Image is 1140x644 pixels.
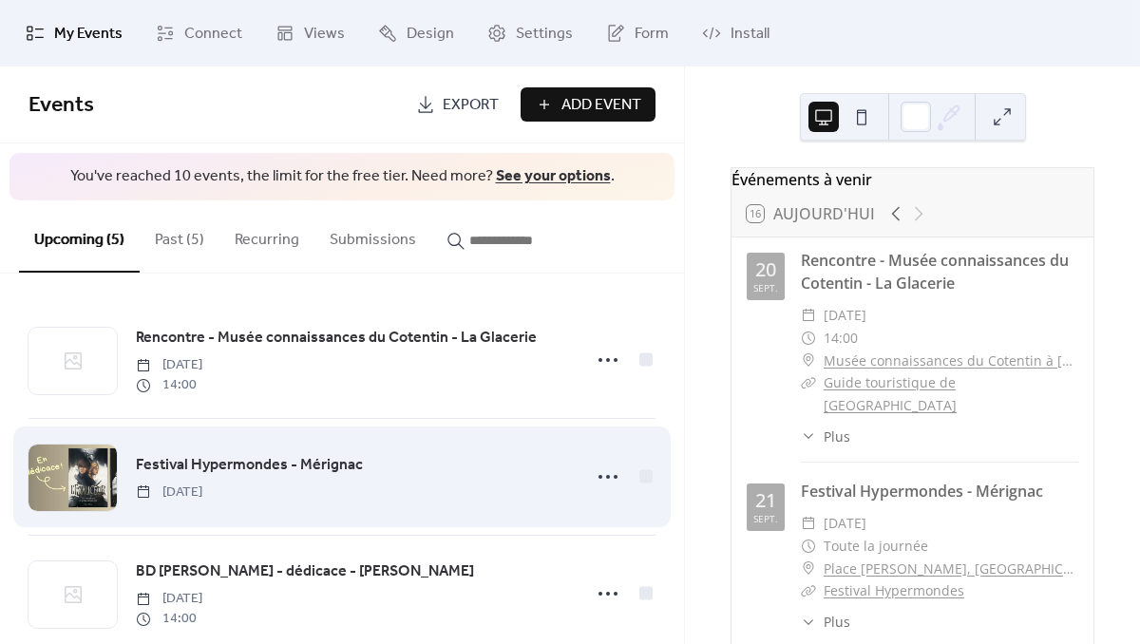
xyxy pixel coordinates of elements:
div: Événements à venir [731,168,1093,191]
a: Settings [473,8,587,59]
span: 14:00 [136,609,202,629]
a: Festival Hypermondes [824,581,964,599]
span: You've reached 10 events, the limit for the free tier. Need more? . [28,166,655,187]
a: Views [261,8,359,59]
span: Connect [184,23,242,46]
div: ​ [801,612,816,632]
div: sept. [753,283,778,293]
span: Events [28,85,94,126]
a: BD [PERSON_NAME] - dédicace - [PERSON_NAME] [136,559,474,584]
span: [DATE] [824,512,866,535]
div: ​ [801,350,816,372]
a: Export [402,87,513,122]
div: 20 [755,260,776,279]
a: My Events [11,8,137,59]
a: Rencontre - Musée connaissances du Cotentin - La Glacerie [136,326,537,350]
button: Recurring [219,200,314,271]
button: ​Plus [801,426,850,446]
span: 14:00 [824,327,858,350]
button: Submissions [314,200,431,271]
span: [DATE] [136,589,202,609]
div: ​ [801,512,816,535]
span: Plus [824,426,850,446]
button: Upcoming (5) [19,200,140,273]
button: ​Plus [801,612,850,632]
span: Views [304,23,345,46]
span: My Events [54,23,123,46]
a: Musée connaissances du Cotentin à [GEOGRAPHIC_DATA] [824,350,1078,372]
div: 21 [755,491,776,510]
span: [DATE] [136,355,202,375]
a: Rencontre - Musée connaissances du Cotentin - La Glacerie [801,250,1069,294]
div: ​ [801,304,816,327]
div: ​ [801,327,816,350]
a: Guide touristique de [GEOGRAPHIC_DATA] [824,373,957,414]
span: Rencontre - Musée connaissances du Cotentin - La Glacerie [136,327,537,350]
div: ​ [801,535,816,558]
div: ​ [801,371,816,394]
span: Export [443,94,499,117]
div: ​ [801,558,816,580]
div: ​ [801,426,816,446]
span: 14:00 [136,375,202,395]
a: Connect [142,8,256,59]
span: Plus [824,612,850,632]
div: sept. [753,514,778,523]
button: Past (5) [140,200,219,271]
a: See your options [496,161,611,191]
a: Form [592,8,683,59]
span: Design [407,23,454,46]
span: Install [731,23,769,46]
span: Settings [516,23,573,46]
a: Install [688,8,784,59]
span: [DATE] [824,304,866,327]
a: Design [364,8,468,59]
span: Festival Hypermondes - Mérignac [136,454,363,477]
div: ​ [801,579,816,602]
span: BD [PERSON_NAME] - dédicace - [PERSON_NAME] [136,560,474,583]
a: Festival Hypermondes - Mérignac [136,453,363,478]
span: [DATE] [136,483,202,502]
a: Place [PERSON_NAME], [GEOGRAPHIC_DATA] [824,558,1078,580]
span: Toute la journée [824,535,928,558]
a: Festival Hypermondes - Mérignac [801,481,1043,502]
span: Form [635,23,669,46]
